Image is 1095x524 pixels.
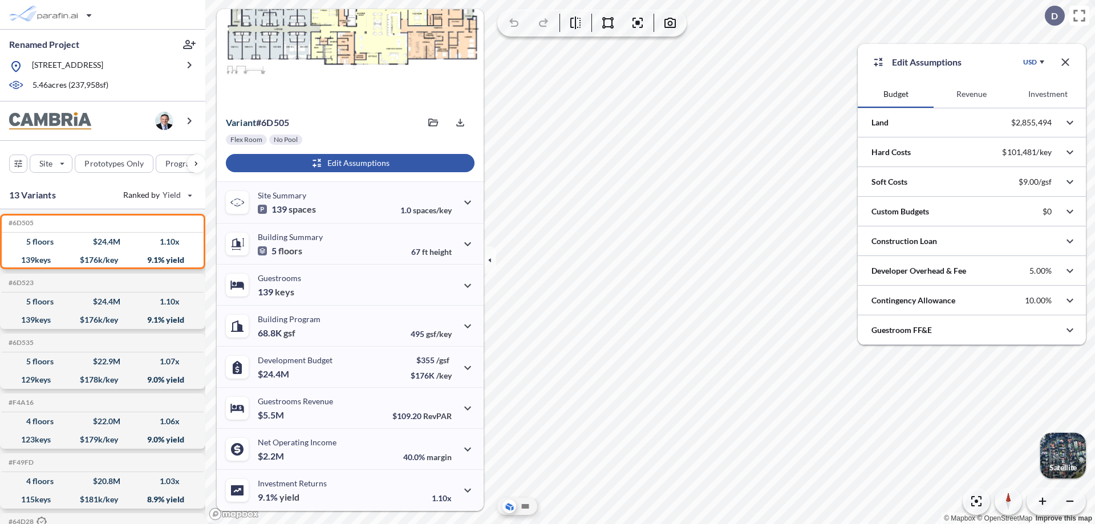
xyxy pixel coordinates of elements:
p: Site [39,158,52,169]
span: /key [436,371,452,380]
p: Program [165,158,197,169]
a: Improve this map [1036,514,1092,522]
p: $101,481/key [1002,147,1052,157]
p: $109.20 [392,411,452,421]
p: $9.00/gsf [1019,177,1052,187]
span: keys [275,286,294,298]
p: 1.0 [400,205,452,215]
p: Guestrooms Revenue [258,396,333,406]
p: 13 Variants [9,188,56,202]
p: Building Summary [258,232,323,242]
p: Flex Room [230,135,262,144]
p: D [1051,11,1058,21]
button: Site Plan [518,499,532,513]
p: Net Operating Income [258,437,336,447]
p: Land [871,117,889,128]
p: 68.8K [258,327,295,339]
button: Prototypes Only [75,155,153,173]
p: # 6d505 [226,117,289,128]
button: Ranked by Yield [114,186,200,204]
p: $24.4M [258,368,291,380]
p: Development Budget [258,355,332,365]
p: 40.0% [403,452,452,462]
span: spaces/key [413,205,452,215]
p: 139 [258,204,316,215]
p: $176K [411,371,452,380]
button: Revenue [934,80,1009,108]
p: 139 [258,286,294,298]
p: $2.2M [258,450,286,462]
img: user logo [155,112,173,130]
button: Investment [1010,80,1086,108]
span: ft [422,247,428,257]
p: 495 [411,329,452,339]
p: Developer Overhead & Fee [871,265,966,277]
p: 5 [258,245,302,257]
span: RevPAR [423,411,452,421]
p: [STREET_ADDRESS] [32,59,103,74]
p: 5.46 acres ( 237,958 sf) [33,79,108,92]
span: margin [427,452,452,462]
p: 67 [411,247,452,257]
button: Edit Assumptions [226,154,474,172]
span: spaces [289,204,316,215]
span: Yield [163,189,181,201]
button: Switcher ImageSatellite [1040,433,1086,478]
p: $0 [1043,206,1052,217]
p: 10.00% [1025,295,1052,306]
p: 5.00% [1029,266,1052,276]
button: Aerial View [502,499,516,513]
p: Renamed Project [9,38,79,51]
p: 1.10x [432,493,452,503]
p: Custom Budgets [871,206,929,217]
a: Mapbox [944,514,975,522]
a: Mapbox homepage [209,507,259,521]
p: Guestroom FF&E [871,324,932,336]
button: Site [30,155,72,173]
h5: Click to copy the code [6,219,34,227]
span: gsf [283,327,295,339]
span: yield [279,491,299,503]
p: Prototypes Only [84,158,144,169]
span: /gsf [436,355,449,365]
h5: Click to copy the code [6,339,34,347]
p: Construction Loan [871,235,937,247]
p: Hard Costs [871,147,911,158]
p: Investment Returns [258,478,327,488]
p: $5.5M [258,409,286,421]
h5: Click to copy the code [6,279,34,287]
span: gsf/key [426,329,452,339]
img: BrandImage [9,112,91,130]
p: 9.1% [258,491,299,503]
h5: Click to copy the code [6,399,34,407]
span: floors [278,245,302,257]
p: Edit Assumptions [892,55,962,69]
button: Budget [858,80,934,108]
span: Variant [226,117,256,128]
p: No Pool [274,135,298,144]
img: Switcher Image [1040,433,1086,478]
button: Program [156,155,217,173]
p: $2,855,494 [1011,117,1052,128]
p: Site Summary [258,190,306,200]
p: Soft Costs [871,176,907,188]
p: Satellite [1049,463,1077,472]
p: Guestrooms [258,273,301,283]
p: $355 [411,355,452,365]
p: Contingency Allowance [871,295,955,306]
p: Building Program [258,314,321,324]
h5: Click to copy the code [6,458,34,466]
div: USD [1023,58,1037,67]
span: height [429,247,452,257]
a: OpenStreetMap [977,514,1032,522]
